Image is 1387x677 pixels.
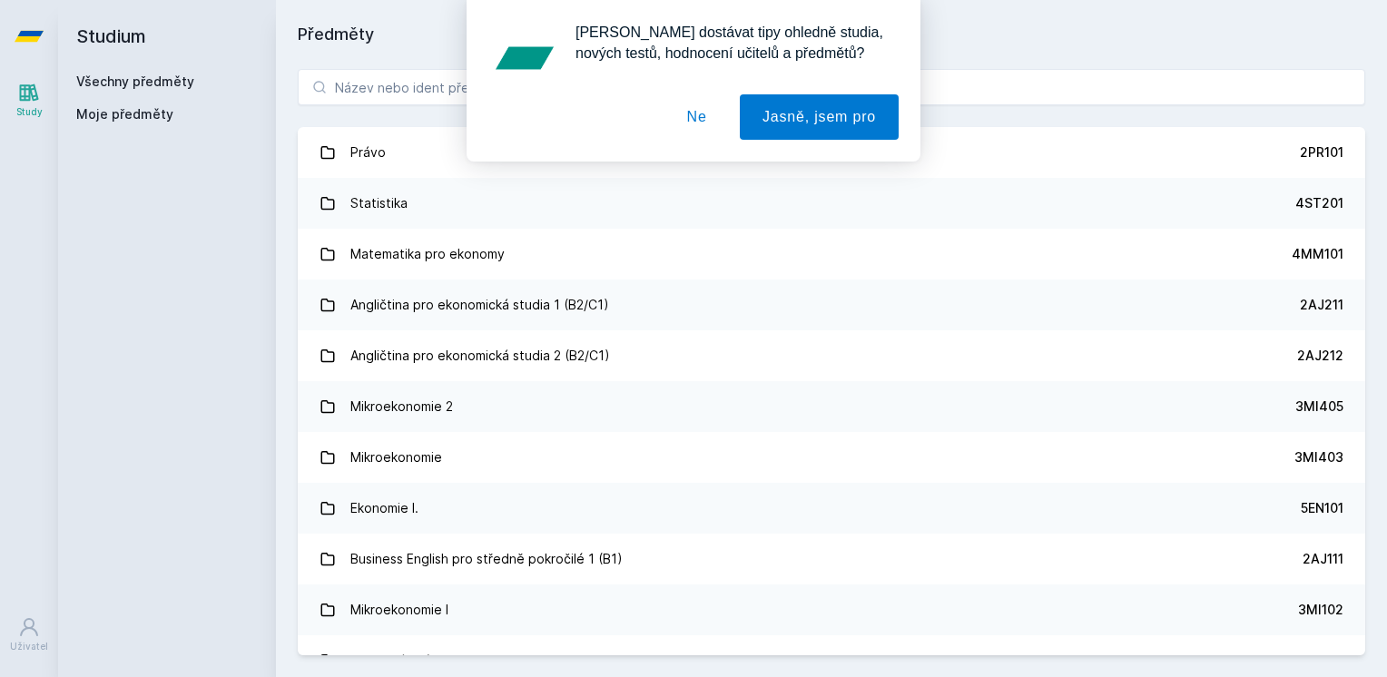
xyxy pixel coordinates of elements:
a: Angličtina pro ekonomická studia 1 (B2/C1) 2AJ211 [298,280,1365,330]
div: Mikroekonomie 2 [350,388,453,425]
div: Business English pro středně pokročilé 1 (B1) [350,541,623,577]
a: Angličtina pro ekonomická studia 2 (B2/C1) 2AJ212 [298,330,1365,381]
a: Ekonomie I. 5EN101 [298,483,1365,534]
div: Ekonomie I. [350,490,418,526]
div: [PERSON_NAME] dostávat tipy ohledně studia, nových testů, hodnocení učitelů a předmětů? [561,22,899,64]
div: 3MI405 [1295,397,1343,416]
a: Mikroekonomie I 3MI102 [298,584,1365,635]
div: Mikroekonomie [350,439,442,476]
div: Mikroekonomie I [350,592,448,628]
a: Statistika 4ST201 [298,178,1365,229]
button: Ne [664,94,730,140]
div: Angličtina pro ekonomická studia 2 (B2/C1) [350,338,610,374]
div: Statistika [350,185,408,221]
div: 5HD200 [1294,652,1343,670]
a: Mikroekonomie 2 3MI405 [298,381,1365,432]
div: Matematika pro ekonomy [350,236,505,272]
div: 4ST201 [1295,194,1343,212]
div: 2AJ111 [1303,550,1343,568]
img: notification icon [488,22,561,94]
div: Angličtina pro ekonomická studia 1 (B2/C1) [350,287,609,323]
div: 5EN101 [1301,499,1343,517]
div: 3MI102 [1298,601,1343,619]
div: 3MI403 [1294,448,1343,466]
div: 2AJ212 [1297,347,1343,365]
div: Uživatel [10,640,48,653]
div: 4MM101 [1292,245,1343,263]
a: Matematika pro ekonomy 4MM101 [298,229,1365,280]
div: 2AJ211 [1300,296,1343,314]
a: Mikroekonomie 3MI403 [298,432,1365,483]
a: Uživatel [4,607,54,662]
a: Business English pro středně pokročilé 1 (B1) 2AJ111 [298,534,1365,584]
button: Jasně, jsem pro [740,94,899,140]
